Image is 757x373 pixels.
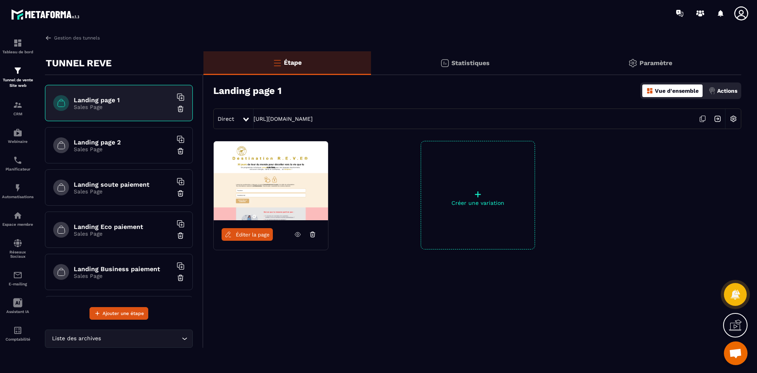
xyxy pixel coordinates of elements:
p: Tunnel de vente Site web [2,77,34,88]
a: Éditer la page [222,228,273,241]
img: trash [177,105,185,113]
img: automations [13,183,22,193]
img: bars-o.4a397970.svg [272,58,282,67]
a: accountantaccountantComptabilité [2,320,34,347]
h6: Landing page 2 [74,139,172,146]
p: Tableau de bord [2,50,34,54]
a: automationsautomationsWebinaire [2,122,34,150]
p: Webinaire [2,139,34,144]
img: formation [13,66,22,75]
a: formationformationTunnel de vente Site web [2,60,34,94]
img: arrow-next.bcc2205e.svg [710,111,725,126]
p: Paramètre [640,59,672,67]
img: dashboard-orange.40269519.svg [646,87,653,94]
input: Search for option [103,334,180,343]
p: Vue d'ensemble [655,88,699,94]
p: Comptabilité [2,337,34,341]
p: Automatisations [2,195,34,199]
p: Réseaux Sociaux [2,250,34,259]
span: Direct [218,116,234,122]
img: actions.d6e523a2.png [709,87,716,94]
h6: Landing page 1 [74,96,172,104]
img: trash [177,147,185,155]
p: + [421,189,535,200]
button: Ajouter une étape [89,307,148,320]
img: email [13,270,22,280]
p: Étape [284,59,302,66]
img: trash [177,189,185,197]
img: accountant [13,326,22,335]
a: automationsautomationsAutomatisations [2,177,34,205]
img: stats.20deebd0.svg [440,58,449,68]
img: formation [13,38,22,48]
p: Sales Page [74,104,172,110]
a: schedulerschedulerPlanificateur [2,150,34,177]
img: trash [177,274,185,282]
a: [URL][DOMAIN_NAME] [254,116,313,122]
span: Éditer la page [236,232,270,238]
a: emailemailE-mailing [2,264,34,292]
h6: Landing Eco paiement [74,223,172,231]
a: Assistant IA [2,292,34,320]
span: Ajouter une étape [103,309,144,317]
img: arrow [45,34,52,41]
img: setting-w.858f3a88.svg [726,111,741,126]
img: scheduler [13,156,22,165]
h6: Landing Business paiement [74,265,172,273]
p: Espace membre [2,222,34,227]
a: formationformationCRM [2,94,34,122]
img: automations [13,128,22,137]
p: E-mailing [2,282,34,286]
img: formation [13,100,22,110]
h6: Landing soute paiement [74,181,172,188]
img: social-network [13,238,22,248]
a: formationformationTableau de bord [2,32,34,60]
span: Liste des archives [50,334,103,343]
div: Ouvrir le chat [724,341,748,365]
p: Sales Page [74,146,172,152]
p: Planificateur [2,167,34,171]
p: Statistiques [451,59,490,67]
img: logo [11,7,82,22]
p: Actions [717,88,737,94]
p: Assistant IA [2,309,34,314]
p: Sales Page [74,231,172,237]
h3: Landing page 1 [213,85,282,96]
img: setting-gr.5f69749f.svg [628,58,638,68]
p: Sales Page [74,273,172,279]
p: Sales Page [74,188,172,195]
p: Créer une variation [421,200,535,206]
img: trash [177,232,185,240]
p: TUNNEL REVE [46,55,112,71]
div: Search for option [45,330,193,348]
a: social-networksocial-networkRéseaux Sociaux [2,232,34,264]
img: image [214,141,328,220]
img: automations [13,211,22,220]
a: Gestion des tunnels [45,34,100,41]
p: CRM [2,112,34,116]
a: automationsautomationsEspace membre [2,205,34,232]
